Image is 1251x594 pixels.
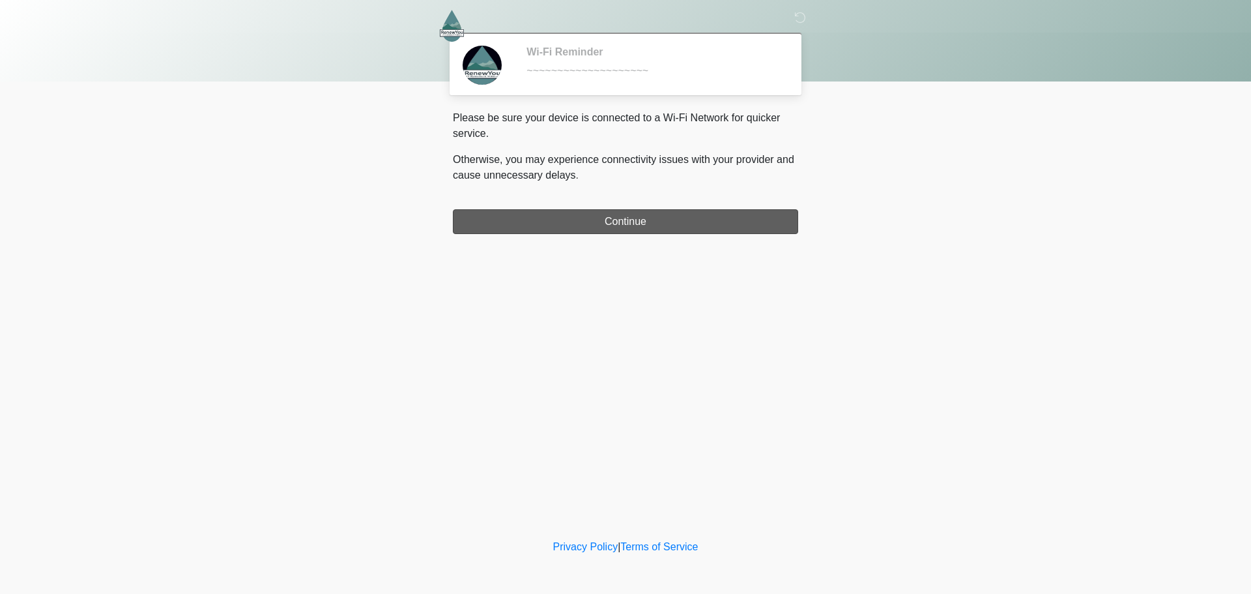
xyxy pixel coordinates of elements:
span: . [576,170,579,181]
button: Continue [453,209,798,234]
p: Otherwise, you may experience connectivity issues with your provider and cause unnecessary delays [453,152,798,183]
a: | [618,541,620,552]
img: Agent Avatar [463,46,502,85]
a: Terms of Service [620,541,698,552]
p: Please be sure your device is connected to a Wi-Fi Network for quicker service. [453,110,798,141]
a: Privacy Policy [553,541,618,552]
img: RenewYou IV Hydration and Wellness Logo [440,10,464,42]
h2: Wi-Fi Reminder [526,46,779,58]
div: ~~~~~~~~~~~~~~~~~~~~ [526,63,779,79]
